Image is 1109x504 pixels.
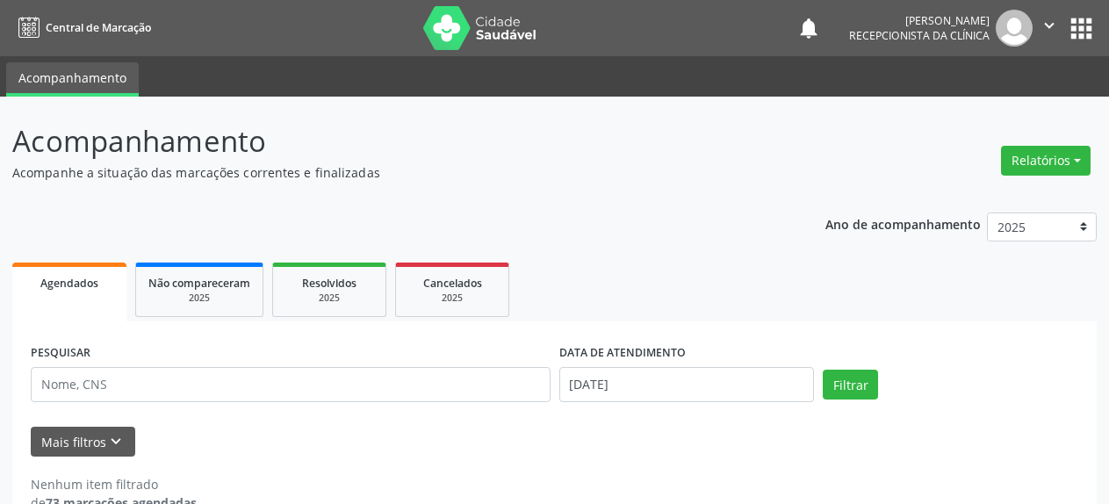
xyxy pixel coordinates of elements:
[302,276,356,291] span: Resolvidos
[31,340,90,367] label: PESQUISAR
[849,28,990,43] span: Recepcionista da clínica
[40,276,98,291] span: Agendados
[408,292,496,305] div: 2025
[1066,13,1097,44] button: apps
[31,475,197,493] div: Nenhum item filtrado
[559,340,686,367] label: DATA DE ATENDIMENTO
[12,119,772,163] p: Acompanhamento
[46,20,151,35] span: Central de Marcação
[996,10,1033,47] img: img
[559,367,815,402] input: Selecione um intervalo
[6,62,139,97] a: Acompanhamento
[148,292,250,305] div: 2025
[1033,10,1066,47] button: 
[31,367,551,402] input: Nome, CNS
[12,13,151,42] a: Central de Marcação
[823,370,878,400] button: Filtrar
[148,276,250,291] span: Não compareceram
[423,276,482,291] span: Cancelados
[825,212,981,234] p: Ano de acompanhamento
[31,427,135,457] button: Mais filtroskeyboard_arrow_down
[285,292,373,305] div: 2025
[849,13,990,28] div: [PERSON_NAME]
[1001,146,1091,176] button: Relatórios
[106,432,126,451] i: keyboard_arrow_down
[1040,16,1059,35] i: 
[12,163,772,182] p: Acompanhe a situação das marcações correntes e finalizadas
[796,16,821,40] button: notifications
